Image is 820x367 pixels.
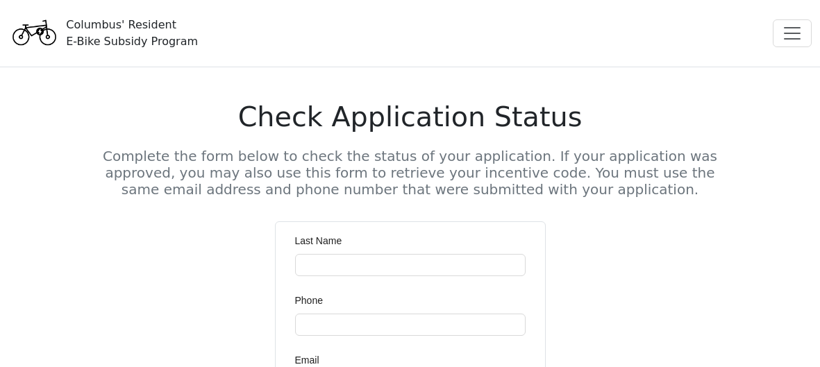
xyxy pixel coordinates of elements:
h5: Complete the form below to check the status of your application. If your application was approved... [94,148,727,198]
input: Phone [295,314,526,336]
h1: Check Application Status [94,101,727,134]
label: Phone [295,293,333,308]
img: Program logo [8,9,60,58]
button: Toggle navigation [773,19,812,47]
a: Columbus' ResidentE-Bike Subsidy Program [8,24,198,41]
label: Last Name [295,233,352,248]
input: Last Name [295,254,526,276]
div: Columbus' Resident E-Bike Subsidy Program [66,17,198,50]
